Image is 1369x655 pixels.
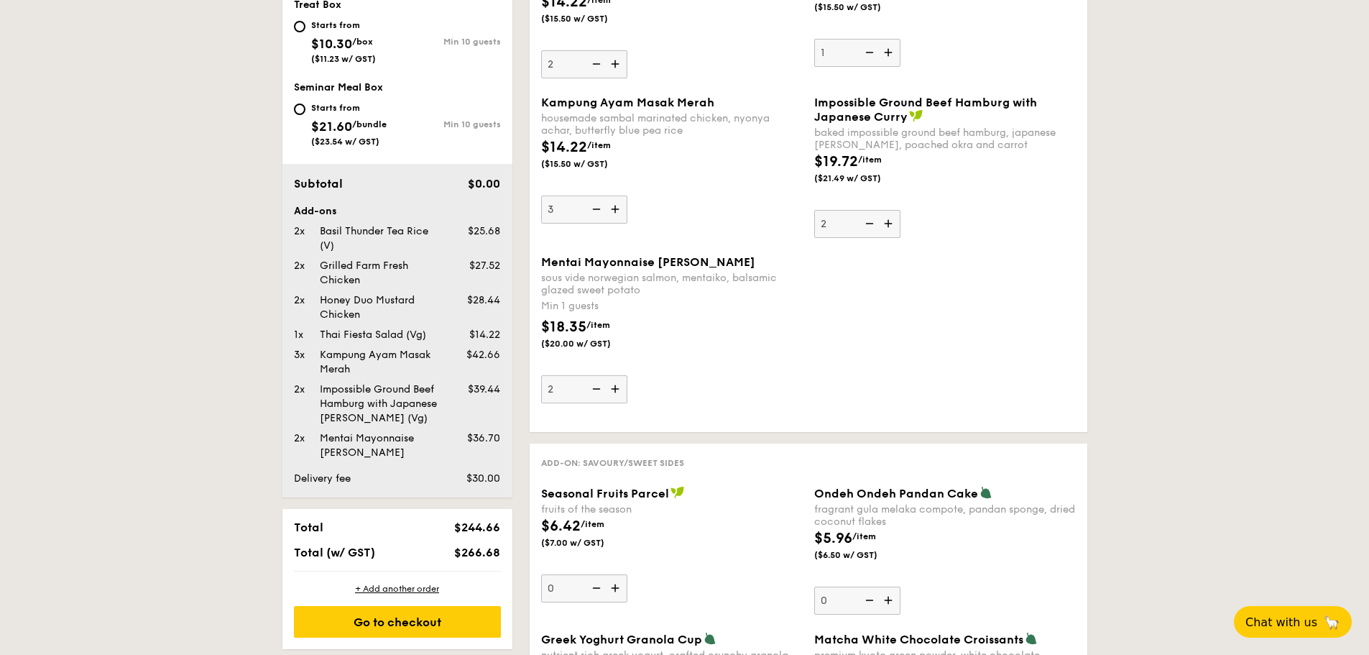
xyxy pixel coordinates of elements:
[288,328,314,342] div: 1x
[294,521,323,534] span: Total
[814,96,1037,124] span: Impossible Ground Beef Hamburg with Japanese Curry
[584,574,606,602] img: icon-reduce.1d2dbef1.svg
[352,37,373,47] span: /box
[454,546,500,559] span: $266.68
[352,119,387,129] span: /bundle
[541,255,755,269] span: Mentai Mayonnaise [PERSON_NAME]
[541,487,669,500] span: Seasonal Fruits Parcel
[466,472,500,485] span: $30.00
[814,633,1023,646] span: Matcha White Chocolate Croissants
[541,458,684,468] span: Add-on: Savoury/Sweet Sides
[879,587,900,614] img: icon-add.58712e84.svg
[311,54,376,64] span: ($11.23 w/ GST)
[814,153,858,170] span: $19.72
[541,299,803,313] div: Min 1 guests
[814,549,912,561] span: ($6.50 w/ GST)
[814,39,900,67] input: Min 1 guests$14.22/item($15.50 w/ GST)
[469,329,500,341] span: $14.22
[879,210,900,237] img: icon-add.58712e84.svg
[581,519,604,529] span: /item
[294,546,375,559] span: Total (w/ GST)
[541,272,803,296] div: sous vide norwegian salmon, mentaiko, balsamic glazed sweet potato
[541,96,714,109] span: Kampung Ayam Masak Merah
[469,260,500,272] span: $27.52
[294,104,305,115] input: Starts from$21.60/bundle($23.54 w/ GST)Min 10 guests
[294,472,351,485] span: Delivery fee
[397,37,501,47] div: Min 10 guests
[467,294,500,306] span: $28.44
[541,196,627,224] input: Kampung Ayam Masak Merahhousemade sambal marinated chicken, nyonya achar, butterfly blue pea rice...
[979,486,992,499] img: icon-vegetarian.fe4039eb.svg
[1025,632,1038,645] img: icon-vegetarian.fe4039eb.svg
[541,139,587,156] span: $14.22
[814,503,1076,528] div: fragrant gula melaka compote, pandan sponge, dried coconut flakes
[541,503,803,516] div: fruits of the season
[467,432,500,444] span: $36.70
[541,537,639,549] span: ($7.00 w/ GST)
[294,81,383,93] span: Seminar Meal Box
[288,383,314,397] div: 2x
[606,196,627,223] img: icon-add.58712e84.svg
[294,177,343,191] span: Subtotal
[606,375,627,403] img: icon-add.58712e84.svg
[814,127,1076,151] div: baked impossible ground beef hamburg, japanese [PERSON_NAME], poached okra and carrot
[294,21,305,32] input: Starts from$10.30/box($11.23 w/ GST)Min 10 guests
[704,632,716,645] img: icon-vegetarian.fe4039eb.svg
[909,109,923,122] img: icon-vegan.f8ff3823.svg
[541,112,803,137] div: housemade sambal marinated chicken, nyonya achar, butterfly blue pea rice
[454,521,500,534] span: $244.66
[311,19,376,31] div: Starts from
[541,319,586,336] span: $18.35
[814,210,900,238] input: Impossible Ground Beef Hamburg with Japanese Currybaked impossible ground beef hamburg, japanese ...
[468,177,500,191] span: $0.00
[294,606,501,638] div: Go to checkout
[314,431,445,460] div: Mentai Mayonnaise [PERSON_NAME]
[857,210,879,237] img: icon-reduce.1d2dbef1.svg
[587,140,611,150] span: /item
[857,39,879,66] img: icon-reduce.1d2dbef1.svg
[294,204,501,219] div: Add-ons
[814,530,852,547] span: $5.96
[311,36,352,52] span: $10.30
[541,338,639,349] span: ($20.00 w/ GST)
[541,158,639,170] span: ($15.50 w/ GST)
[314,224,445,253] div: Basil Thunder Tea Rice (V)
[314,328,445,342] div: Thai Fiesta Salad (Vg)
[584,50,606,78] img: icon-reduce.1d2dbef1.svg
[586,320,610,330] span: /item
[311,137,379,147] span: ($23.54 w/ GST)
[879,39,900,66] img: icon-add.58712e84.svg
[541,13,639,24] span: ($15.50 w/ GST)
[288,224,314,239] div: 2x
[314,293,445,322] div: Honey Duo Mustard Chicken
[468,383,500,395] span: $39.44
[857,587,879,614] img: icon-reduce.1d2dbef1.svg
[541,518,581,535] span: $6.42
[294,583,501,595] div: + Add another order
[584,196,606,223] img: icon-reduce.1d2dbef1.svg
[288,259,314,273] div: 2x
[606,50,627,78] img: icon-add.58712e84.svg
[814,587,900,615] input: Ondeh Ondeh Pandan Cakefragrant gula melaka compote, pandan sponge, dried coconut flakes$5.96/ite...
[314,348,445,377] div: Kampung Ayam Masak Merah
[288,293,314,308] div: 2x
[314,383,445,426] div: Impossible Ground Beef Hamburg with Japanese [PERSON_NAME] (Vg)
[1245,615,1317,629] span: Chat with us
[468,225,500,237] span: $25.68
[606,574,627,602] img: icon-add.58712e84.svg
[814,1,912,13] span: ($15.50 w/ GST)
[311,102,387,114] div: Starts from
[852,531,876,541] span: /item
[814,487,978,500] span: Ondeh Ondeh Pandan Cake
[311,119,352,134] span: $21.60
[584,375,606,403] img: icon-reduce.1d2dbef1.svg
[1234,606,1352,638] button: Chat with us🦙
[541,633,702,646] span: Greek Yoghurt Granola Cup
[314,259,445,288] div: Grilled Farm Fresh Chicken
[397,119,501,129] div: Min 10 guests
[541,375,627,403] input: Mentai Mayonnaise [PERSON_NAME]sous vide norwegian salmon, mentaiko, balsamic glazed sweet potato...
[541,574,627,603] input: Seasonal Fruits Parcelfruits of the season$6.42/item($7.00 w/ GST)
[1323,614,1340,631] span: 🦙
[814,173,912,184] span: ($21.49 w/ GST)
[288,431,314,446] div: 2x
